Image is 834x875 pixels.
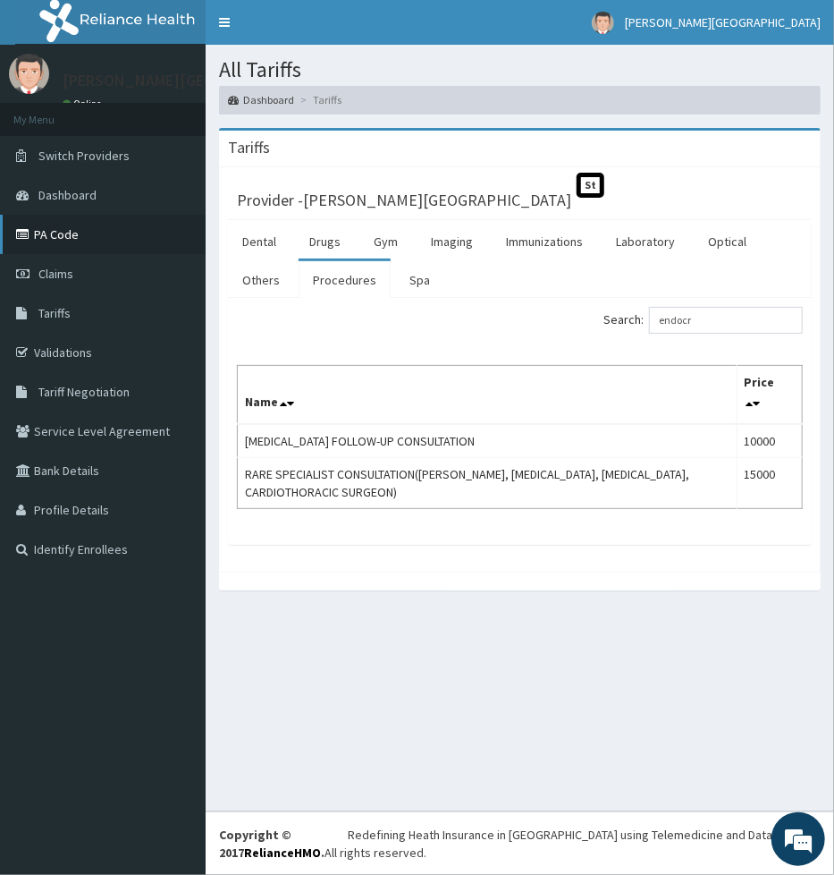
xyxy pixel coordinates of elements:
a: Immunizations [492,223,597,260]
span: Claims [38,266,73,282]
td: 15000 [737,457,802,508]
p: [PERSON_NAME][GEOGRAPHIC_DATA] [63,72,327,89]
h3: Provider - [PERSON_NAME][GEOGRAPHIC_DATA] [237,192,571,208]
a: Laboratory [602,223,689,260]
strong: Copyright © 2017 . [219,827,324,861]
a: Procedures [299,261,391,299]
div: Redefining Heath Insurance in [GEOGRAPHIC_DATA] using Telemedicine and Data Science! [348,826,821,844]
div: Minimize live chat window [293,9,336,52]
a: Others [228,261,294,299]
a: RelianceHMO [244,845,321,861]
span: St [577,173,604,197]
h3: Tariffs [228,140,270,156]
img: d_794563401_company_1708531726252_794563401 [33,89,72,134]
img: User Image [592,12,614,34]
div: Chat with us now [93,100,300,123]
span: Tariffs [38,305,71,321]
span: Dashboard [38,187,97,203]
td: [MEDICAL_DATA] FOLLOW-UP CONSULTATION [238,424,737,458]
span: We're online! [104,225,247,406]
span: Tariff Negotiation [38,384,130,400]
label: Search: [603,307,803,334]
a: Optical [694,223,761,260]
footer: All rights reserved. [206,811,834,875]
li: Tariffs [296,92,341,107]
td: 10000 [737,424,802,458]
a: Drugs [295,223,355,260]
span: Switch Providers [38,148,130,164]
a: Dashboard [228,92,294,107]
a: Imaging [417,223,487,260]
a: Gym [359,223,412,260]
span: [PERSON_NAME][GEOGRAPHIC_DATA] [625,14,821,30]
textarea: Type your message and hit 'Enter' [9,488,341,551]
th: Name [238,365,737,424]
a: Spa [395,261,444,299]
a: Online [63,98,105,110]
input: Search: [649,307,803,334]
a: Dental [228,223,291,260]
img: User Image [9,54,49,94]
h1: All Tariffs [219,58,821,81]
th: Price [737,365,802,424]
td: RARE SPECIALIST CONSULTATION([PERSON_NAME], [MEDICAL_DATA], [MEDICAL_DATA], CARDIOTHORACIC SURGEON) [238,457,737,508]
